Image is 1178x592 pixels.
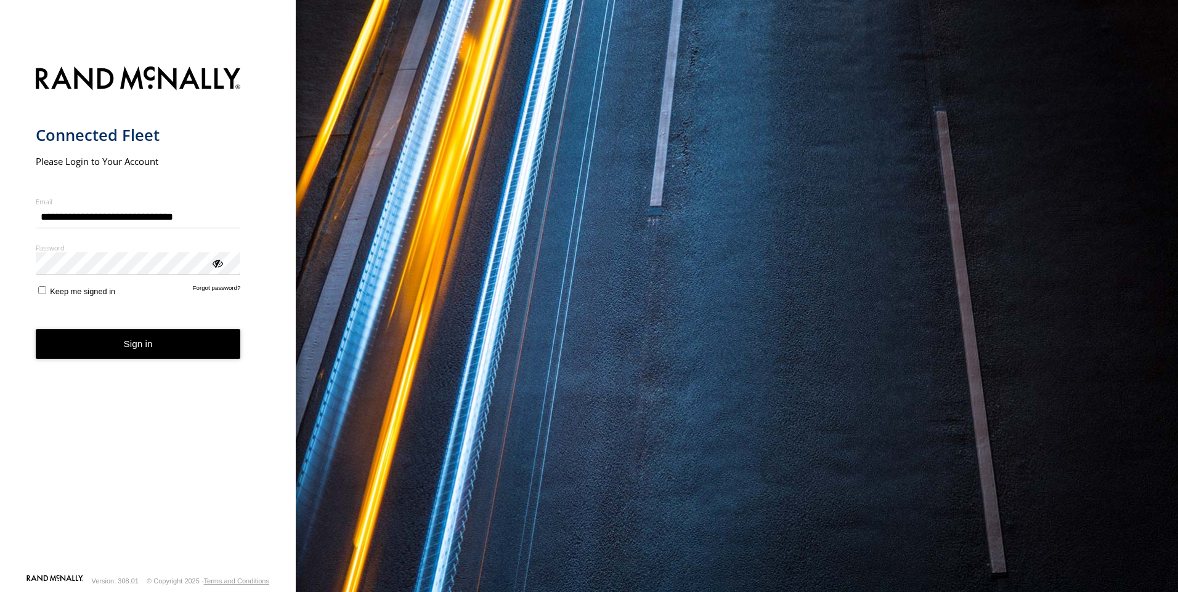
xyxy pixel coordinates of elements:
a: Terms and Conditions [204,577,269,585]
div: ViewPassword [211,257,223,269]
input: Keep me signed in [38,286,46,294]
h1: Connected Fleet [36,125,241,145]
form: main [36,59,261,574]
label: Password [36,243,241,252]
div: Version: 308.01 [92,577,139,585]
a: Visit our Website [26,575,83,587]
label: Email [36,197,241,206]
button: Sign in [36,329,241,359]
span: Keep me signed in [50,287,115,296]
h2: Please Login to Your Account [36,155,241,167]
img: Rand McNally [36,64,241,95]
div: © Copyright 2025 - [147,577,269,585]
a: Forgot password? [193,284,241,296]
